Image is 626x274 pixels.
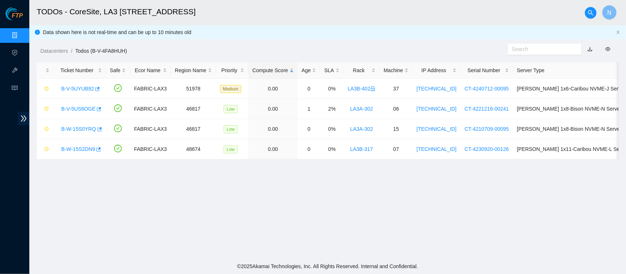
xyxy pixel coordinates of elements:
[607,8,612,17] span: N
[417,106,457,112] a: [TECHNICAL_ID]
[465,86,509,92] a: CT-4240712-00095
[585,7,597,19] button: search
[114,84,122,92] span: check-circle
[41,143,50,155] button: star
[587,46,593,52] a: download
[602,5,617,20] button: N
[417,146,457,152] a: [TECHNICAL_ID]
[380,99,413,119] td: 06
[44,106,49,112] span: star
[130,99,171,119] td: FABRIC-LAX3
[171,119,216,139] td: 46817
[130,139,171,159] td: FABRIC-LAX3
[41,83,50,95] button: star
[248,139,297,159] td: 0.00
[114,125,122,132] span: check-circle
[380,79,413,99] td: 37
[29,259,626,274] footer: © 2025 Akamai Technologies, Inc. All Rights Reserved. Internal and Confidential.
[61,106,95,112] a: B-V-5US6OGE
[348,86,376,92] a: LA3B-402lock
[12,12,23,19] span: FTP
[61,146,95,152] a: B-W-15S2DN9
[171,79,216,99] td: 51978
[114,104,122,112] span: check-circle
[224,145,238,153] span: Low
[350,146,373,152] a: LA3B-317
[61,126,96,132] a: B-W-15S0YRQ
[171,139,216,159] td: 48674
[18,112,29,125] span: double-right
[465,106,509,112] a: CT-4221216-00241
[41,123,50,135] button: star
[71,48,72,54] span: /
[44,86,49,92] span: star
[114,145,122,152] span: check-circle
[616,30,620,35] button: close
[224,105,238,113] span: Low
[248,79,297,99] td: 0.00
[75,48,127,54] a: Todos (B-V-4FA8HUH)
[298,79,321,99] td: 0
[465,146,509,152] a: CT-4230920-00126
[130,119,171,139] td: FABRIC-LAX3
[61,86,94,92] a: B-V-5UYUB92
[585,10,596,16] span: search
[6,7,37,20] img: Akamai Technologies
[298,99,321,119] td: 1
[512,45,571,53] input: Search
[370,86,376,91] span: lock
[320,119,343,139] td: 0%
[6,13,23,23] a: Akamai TechnologiesFTP
[130,79,171,99] td: FABRIC-LAX3
[40,48,68,54] a: Datacenters
[616,30,620,34] span: close
[41,103,50,115] button: star
[220,85,242,93] span: Medium
[605,47,611,52] span: eye
[171,99,216,119] td: 46817
[417,86,457,92] a: [TECHNICAL_ID]
[320,79,343,99] td: 0%
[320,139,343,159] td: 0%
[248,99,297,119] td: 0.00
[298,139,321,159] td: 0
[12,82,18,96] span: read
[44,147,49,152] span: star
[298,119,321,139] td: 0
[248,119,297,139] td: 0.00
[380,119,413,139] td: 15
[224,125,238,133] span: Low
[320,99,343,119] td: 2%
[582,43,598,55] button: download
[350,126,373,132] a: LA3A-302
[350,106,373,112] a: LA3A-302
[417,126,457,132] a: [TECHNICAL_ID]
[465,126,509,132] a: CT-4210709-00095
[380,139,413,159] td: 07
[44,126,49,132] span: star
